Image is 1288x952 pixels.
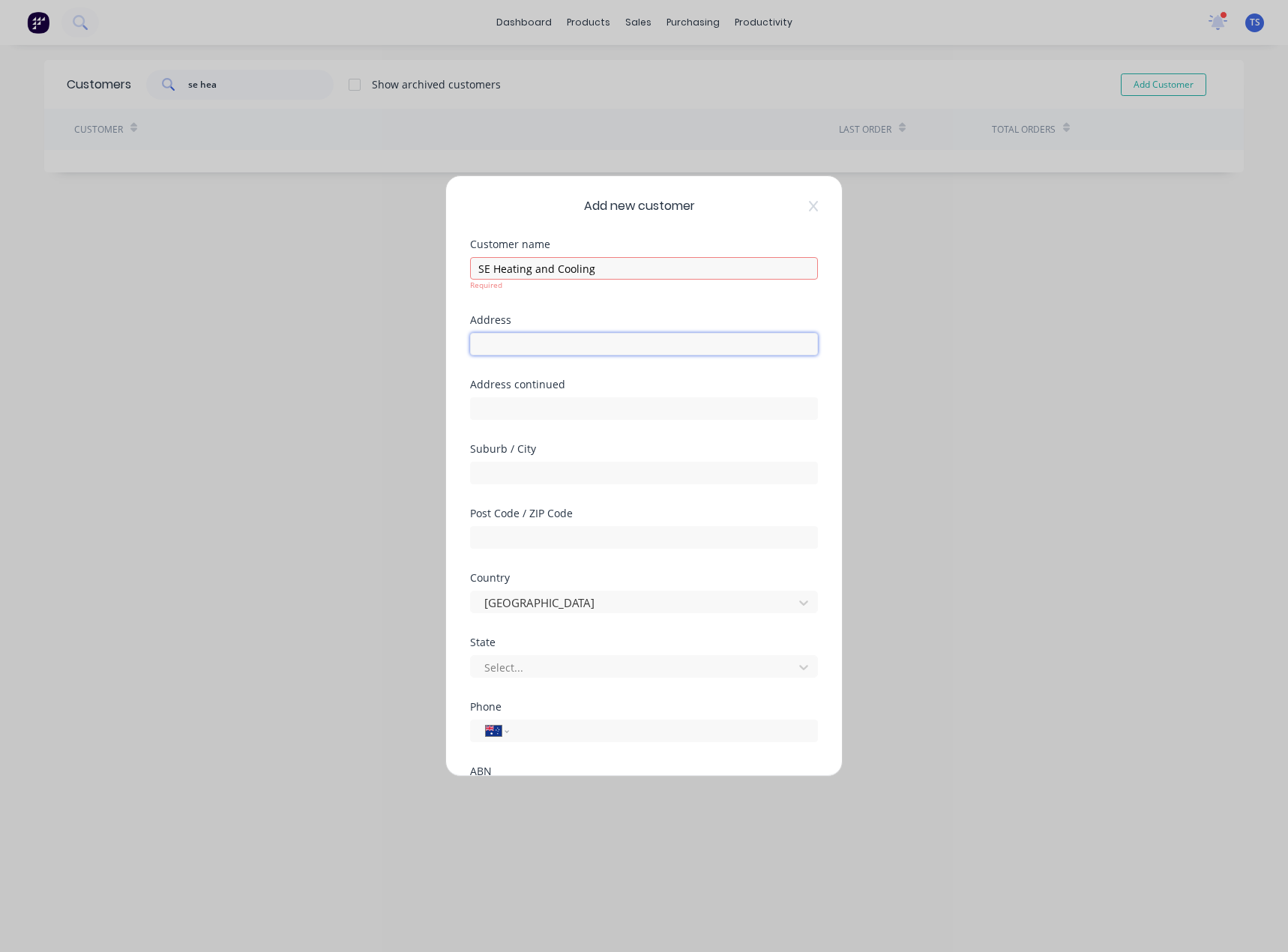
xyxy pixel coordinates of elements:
[470,702,818,712] div: Phone
[470,573,818,583] div: Country
[584,197,695,215] span: Add new customer
[470,280,818,291] div: Required
[470,766,818,777] div: ABN
[470,315,818,325] div: Address
[470,637,818,648] div: State
[470,239,818,250] div: Customer name
[470,379,818,390] div: Address continued
[470,444,818,454] div: Suburb / City
[470,508,818,519] div: Post Code / ZIP Code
